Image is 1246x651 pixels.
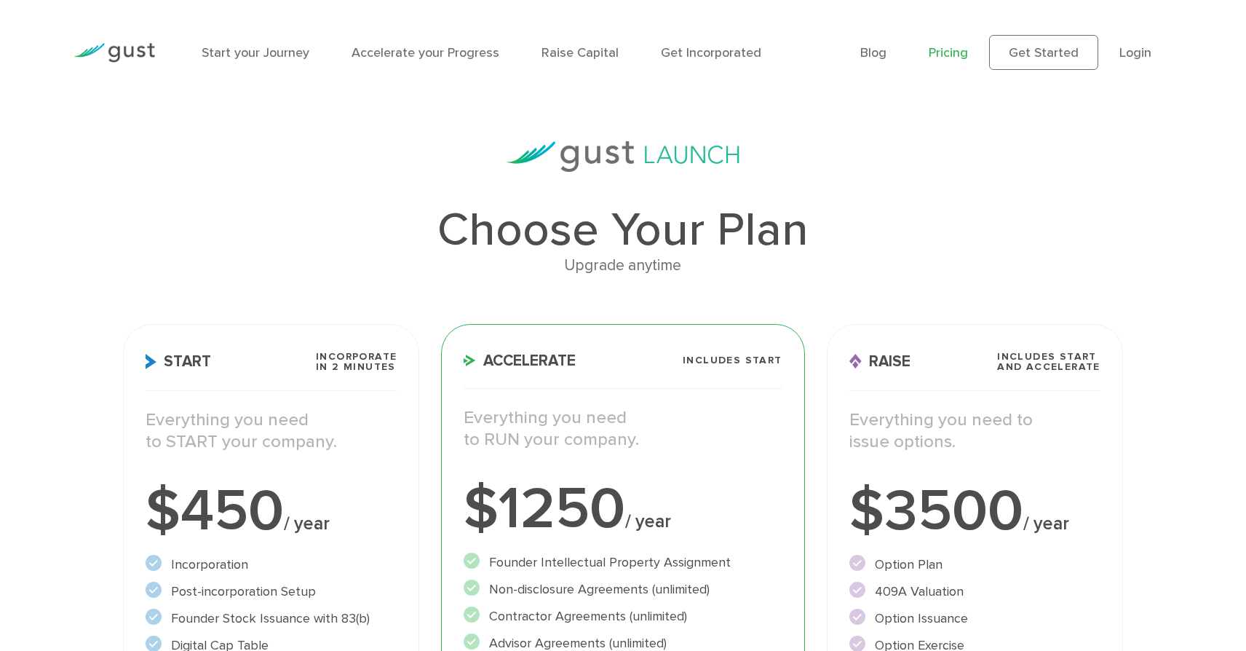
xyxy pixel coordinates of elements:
span: Includes START and ACCELERATE [997,352,1100,372]
a: Accelerate your Progress [352,45,499,60]
div: $1250 [464,480,782,538]
div: $3500 [849,482,1100,540]
span: Raise [849,354,910,369]
a: Login [1119,45,1151,60]
span: Includes START [683,355,782,366]
img: Gust Logo [74,43,155,63]
span: Incorporate in 2 Minutes [316,352,397,372]
li: Post-incorporation Setup [146,582,397,601]
h1: Choose Your Plan [123,207,1123,253]
span: Accelerate [464,353,576,368]
a: Get Incorporated [661,45,761,60]
a: Get Started [989,35,1098,70]
span: / year [1023,513,1069,534]
li: Founder Stock Issuance with 83(b) [146,609,397,628]
a: Start your Journey [202,45,309,60]
li: Founder Intellectual Property Assignment [464,553,782,572]
li: Option Plan [849,555,1100,575]
a: Pricing [929,45,968,60]
p: Everything you need to START your company. [146,409,397,453]
img: Start Icon X2 [146,354,156,369]
a: Raise Capital [541,45,619,60]
li: Non-disclosure Agreements (unlimited) [464,580,782,599]
li: 409A Valuation [849,582,1100,601]
li: Contractor Agreements (unlimited) [464,607,782,626]
p: Everything you need to RUN your company. [464,407,782,451]
div: $450 [146,482,397,540]
img: Accelerate Icon [464,355,476,366]
li: Incorporation [146,555,397,575]
img: Raise Icon [849,354,862,369]
span: / year [625,510,671,532]
p: Everything you need to issue options. [849,409,1100,453]
li: Option Issuance [849,609,1100,628]
img: gust-launch-logos.svg [507,141,739,172]
div: Upgrade anytime [123,253,1123,278]
span: / year [284,513,330,534]
span: Start [146,354,211,369]
a: Blog [860,45,886,60]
